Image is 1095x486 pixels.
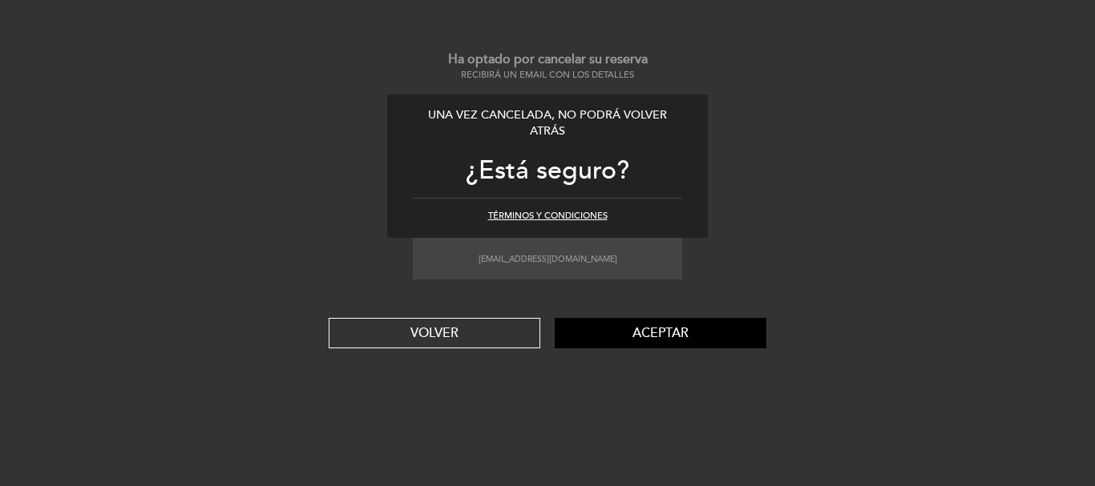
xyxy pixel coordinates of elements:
small: [EMAIL_ADDRESS][DOMAIN_NAME] [479,254,617,264]
span: ¿Está seguro? [466,155,629,187]
button: Términos y condiciones [488,210,608,223]
button: VOLVER [329,318,540,348]
button: Aceptar [555,318,766,348]
div: Una vez cancelada, no podrá volver atrás [413,107,682,140]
